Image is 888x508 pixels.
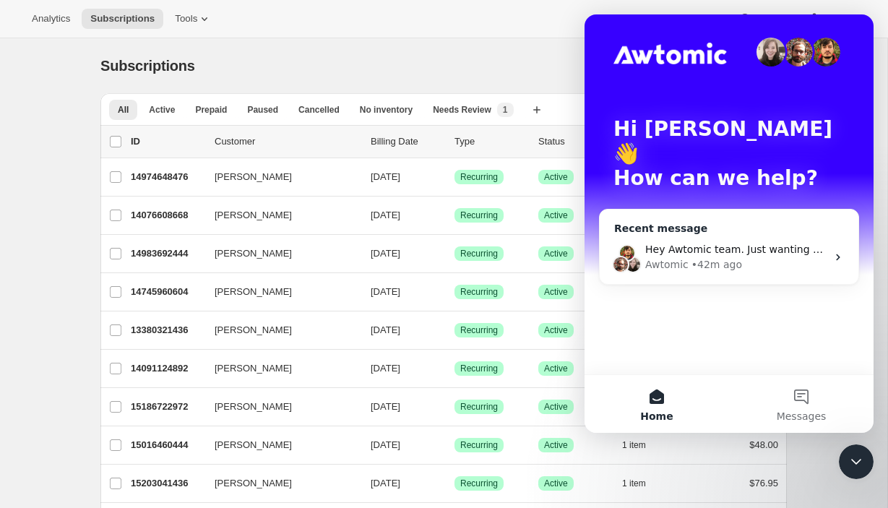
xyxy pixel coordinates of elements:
button: 1 item [622,435,662,455]
span: Recurring [460,248,498,259]
span: Recurring [460,478,498,489]
span: [PERSON_NAME] [215,323,292,337]
span: [DATE] [371,478,400,488]
button: 1 item [622,473,662,494]
span: Recurring [460,324,498,336]
span: Active [544,401,568,413]
span: Recurring [460,210,498,221]
span: Subscriptions [100,58,195,74]
div: 14745960604[PERSON_NAME][DATE]SuccessRecurringSuccessActive1 item$145.80 [131,282,778,302]
button: Create new view [525,100,548,120]
p: 15186722972 [131,400,203,414]
span: Recurring [460,171,498,183]
button: Subscriptions [82,9,163,29]
p: ID [131,134,203,149]
button: Help [729,9,795,29]
span: Paused [247,104,278,116]
div: 14983692444[PERSON_NAME][DATE]SuccessRecurringSuccessActive1 item$48.00 [131,244,778,264]
span: Recurring [460,401,498,413]
span: Analytics [32,13,70,25]
span: Active [149,104,175,116]
div: Type [454,134,527,149]
button: [PERSON_NAME] [206,204,350,227]
div: Awtomic [61,243,104,258]
span: 1 [503,104,508,116]
span: Hey Awtomic team. Just wanting to make sure someone is here! Really hoping we can process these s... [61,229,677,241]
span: $48.00 [749,439,778,450]
span: [PERSON_NAME] [215,170,292,184]
div: 15203041436[PERSON_NAME][DATE]SuccessRecurringSuccessActive1 item$76.95 [131,473,778,494]
iframe: Intercom live chat [585,14,874,433]
div: IDCustomerBilling DateTypeStatusItemsTotal [131,134,778,149]
span: [DATE] [371,248,400,259]
p: Status [538,134,611,149]
p: 14974648476 [131,170,203,184]
button: [PERSON_NAME] [206,280,350,303]
div: 14091124892[PERSON_NAME][DATE]SuccessRecurringSuccessActive1 item$270.37 [131,358,778,379]
span: Recurring [460,286,498,298]
button: [PERSON_NAME] [206,395,350,418]
span: No inventory [360,104,413,116]
p: Billing Date [371,134,443,149]
p: 14091124892 [131,361,203,376]
p: 15016460444 [131,438,203,452]
button: [PERSON_NAME] [206,472,350,495]
span: [DATE] [371,363,400,374]
span: 1 item [622,478,646,489]
button: [PERSON_NAME] [206,434,350,457]
span: [DATE] [371,210,400,220]
span: 1 item [622,439,646,451]
span: [DATE] [371,286,400,297]
div: • 42m ago [107,243,158,258]
div: 15186722972[PERSON_NAME][DATE]SuccessRecurringSuccessActive1 item$48.00 [131,397,778,417]
span: [DATE] [371,439,400,450]
div: 15016460444[PERSON_NAME][DATE]SuccessRecurringSuccessActive1 item$48.00 [131,435,778,455]
span: [PERSON_NAME] [215,476,292,491]
div: 13380321436[PERSON_NAME][DATE]SuccessRecurringSuccessActive1 item$76.95 [131,320,778,340]
span: Active [544,248,568,259]
span: $76.95 [749,478,778,488]
span: [PERSON_NAME] [215,361,292,376]
span: Active [544,286,568,298]
span: Needs Review [433,104,491,116]
span: Tools [175,13,197,25]
p: 14076608668 [131,208,203,223]
p: 13380321436 [131,323,203,337]
div: 14076608668[PERSON_NAME][DATE]SuccessRecurringSuccessActive1 item$48.00 [131,205,778,225]
span: Active [544,478,568,489]
button: [PERSON_NAME] [206,242,350,265]
span: Home [56,397,88,407]
span: [DATE] [371,324,400,335]
iframe: Intercom live chat [839,444,874,479]
button: [PERSON_NAME] [206,165,350,189]
span: [PERSON_NAME] [215,438,292,452]
span: Recurring [460,363,498,374]
button: Analytics [23,9,79,29]
span: Active [544,324,568,336]
span: Messages [192,397,242,407]
button: Tools [166,9,220,29]
span: Active [544,439,568,451]
span: Active [544,171,568,183]
span: Active [544,363,568,374]
span: Cancelled [298,104,340,116]
p: 15203041436 [131,476,203,491]
button: [PERSON_NAME] [206,357,350,380]
p: 14745960604 [131,285,203,299]
span: [PERSON_NAME] [215,246,292,261]
span: Subscriptions [90,13,155,25]
span: All [118,104,129,116]
span: Help [752,13,772,25]
span: Settings [822,13,856,25]
span: Recurring [460,439,498,451]
p: 14983692444 [131,246,203,261]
